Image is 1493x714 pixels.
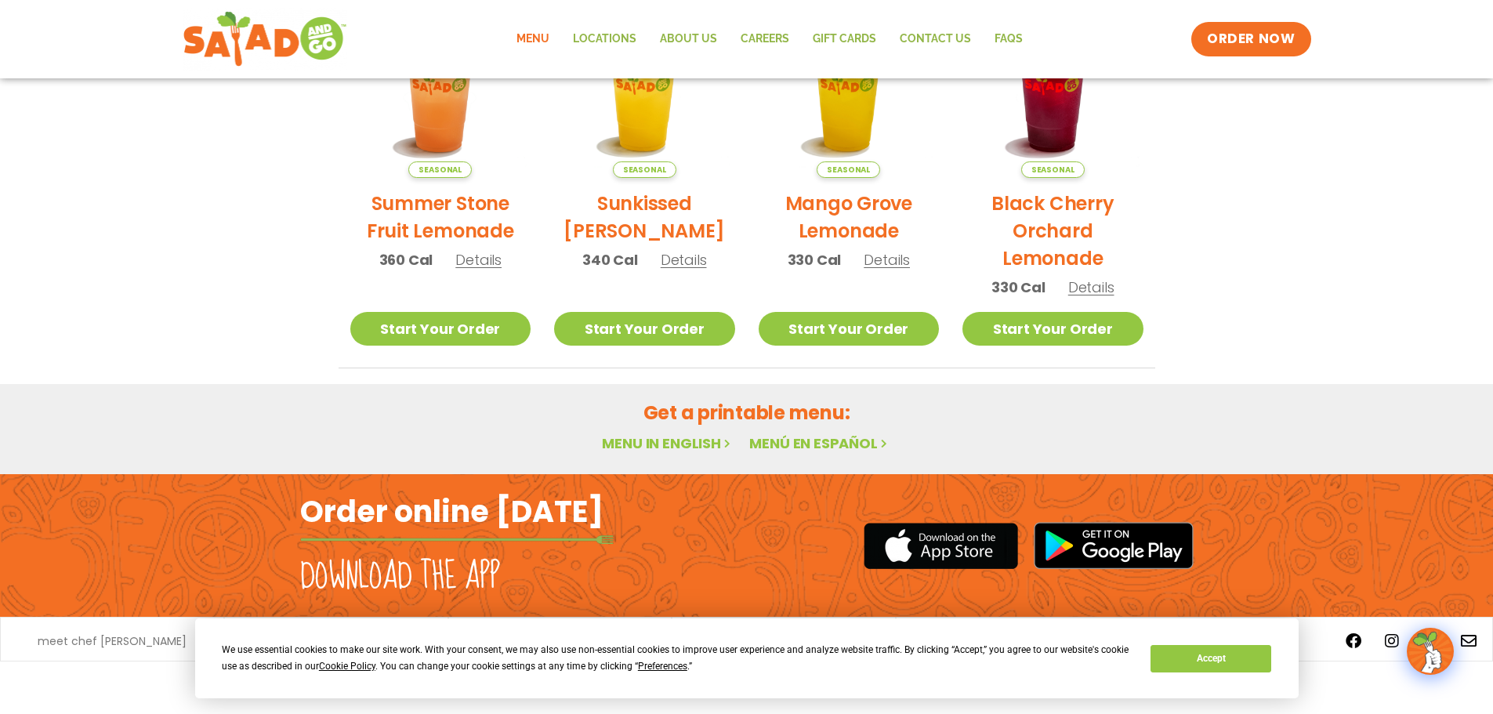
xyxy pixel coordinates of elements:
a: Locations [561,21,648,57]
span: Seasonal [817,161,880,178]
h2: Mango Grove Lemonade [759,190,940,245]
a: Menú en español [749,433,890,453]
span: Details [661,250,707,270]
img: google_play [1034,522,1194,569]
img: fork [300,535,614,544]
button: Accept [1151,645,1271,672]
span: Preferences [638,661,687,672]
a: Start Your Order [350,312,531,346]
h2: Download the app [300,555,500,599]
span: 340 Cal [582,249,638,270]
span: Details [864,250,910,270]
a: Menu in English [602,433,734,453]
span: Seasonal [613,161,676,178]
a: Start Your Order [554,312,735,346]
a: ORDER NOW [1191,22,1310,56]
nav: Menu [505,21,1035,57]
span: 330 Cal [788,249,842,270]
a: Start Your Order [759,312,940,346]
span: Details [455,250,502,270]
div: Cookie Consent Prompt [195,618,1299,698]
a: About Us [648,21,729,57]
a: Menu [505,21,561,57]
span: ORDER NOW [1207,30,1295,49]
img: appstore [864,520,1018,571]
h2: Order online [DATE] [300,492,603,531]
h2: Black Cherry Orchard Lemonade [962,190,1143,272]
span: Seasonal [408,161,472,178]
a: FAQs [983,21,1035,57]
span: Seasonal [1021,161,1085,178]
a: Contact Us [888,21,983,57]
h2: Sunkissed [PERSON_NAME] [554,190,735,245]
img: wpChatIcon [1408,629,1452,673]
h2: Summer Stone Fruit Lemonade [350,190,531,245]
span: Cookie Policy [319,661,375,672]
span: 360 Cal [379,249,433,270]
span: 330 Cal [991,277,1045,298]
span: Details [1068,277,1114,297]
a: Careers [729,21,801,57]
a: meet chef [PERSON_NAME] [38,636,187,647]
a: Start Your Order [962,312,1143,346]
div: We use essential cookies to make our site work. With your consent, we may also use non-essential ... [222,642,1132,675]
h2: Get a printable menu: [339,399,1155,426]
img: new-SAG-logo-768×292 [183,8,348,71]
a: GIFT CARDS [801,21,888,57]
